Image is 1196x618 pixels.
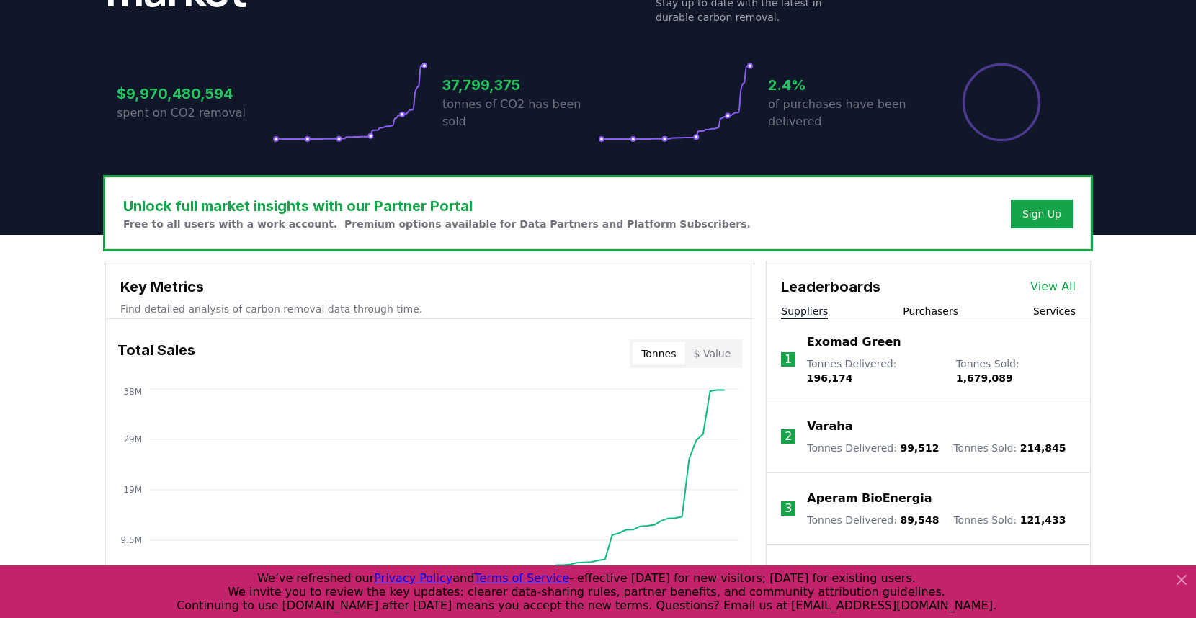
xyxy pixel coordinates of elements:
a: Aperam BioEnergia [807,490,932,507]
p: Free to all users with a work account. Premium options available for Data Partners and Platform S... [123,217,751,231]
button: Suppliers [781,304,828,318]
span: 1,679,089 [956,372,1013,384]
span: 99,512 [900,442,939,454]
button: Services [1033,304,1076,318]
h3: Key Metrics [120,276,739,297]
h3: 37,799,375 [442,74,598,96]
button: Sign Up [1011,200,1073,228]
p: Tonnes Delivered : [807,441,939,455]
p: tonnes of CO2 has been sold [442,96,598,130]
h3: Total Sales [117,339,195,368]
h3: $9,970,480,594 [117,83,272,104]
a: Sign Up [1022,207,1061,221]
span: 196,174 [807,372,853,384]
p: Tonnes Delivered : [807,357,942,385]
span: 214,845 [1020,442,1066,454]
a: Varaha [807,418,852,435]
p: Tonnes Sold : [956,357,1076,385]
tspan: 29M [123,434,142,444]
h3: 2.4% [768,74,924,96]
p: Find detailed analysis of carbon removal data through time. [120,302,739,316]
a: View All [1030,278,1076,295]
button: $ Value [685,342,740,365]
p: spent on CO2 removal [117,104,272,122]
div: Percentage of sales delivered [961,62,1042,143]
p: Tonnes Sold : [953,513,1066,527]
a: Exomad Green [807,333,901,351]
a: Wakefield Biochar [807,562,924,579]
tspan: 38M [123,387,142,397]
p: Tonnes Sold : [953,441,1066,455]
p: Tonnes Delivered : [807,513,939,527]
button: Tonnes [633,342,684,365]
p: 2 [785,428,792,445]
p: 1 [785,351,792,368]
tspan: 19M [123,485,142,495]
span: 121,433 [1020,514,1066,526]
h3: Leaderboards [781,276,880,297]
p: 3 [785,500,792,517]
span: 89,548 [900,514,939,526]
h3: Unlock full market insights with our Partner Portal [123,195,751,217]
p: of purchases have been delivered [768,96,924,130]
button: Purchasers [903,304,958,318]
tspan: 9.5M [121,535,142,545]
